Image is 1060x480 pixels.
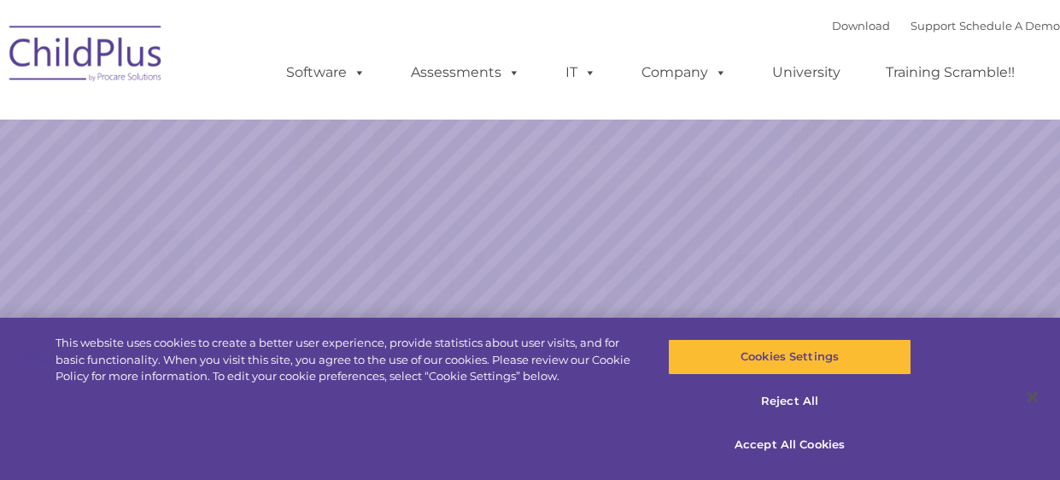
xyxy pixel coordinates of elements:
button: Cookies Settings [668,339,911,375]
a: Schedule A Demo [959,19,1060,32]
button: Accept All Cookies [668,427,911,463]
a: Software [269,56,383,90]
a: Training Scramble!! [869,56,1032,90]
a: University [755,56,858,90]
img: ChildPlus by Procare Solutions [1,14,172,99]
a: Company [624,56,744,90]
a: Download [832,19,890,32]
button: Close [1014,378,1051,416]
a: Assessments [394,56,537,90]
button: Reject All [668,383,911,419]
font: | [832,19,1060,32]
a: Support [911,19,956,32]
a: Learn More [720,316,897,363]
div: This website uses cookies to create a better user experience, provide statistics about user visit... [56,335,636,385]
a: IT [548,56,613,90]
